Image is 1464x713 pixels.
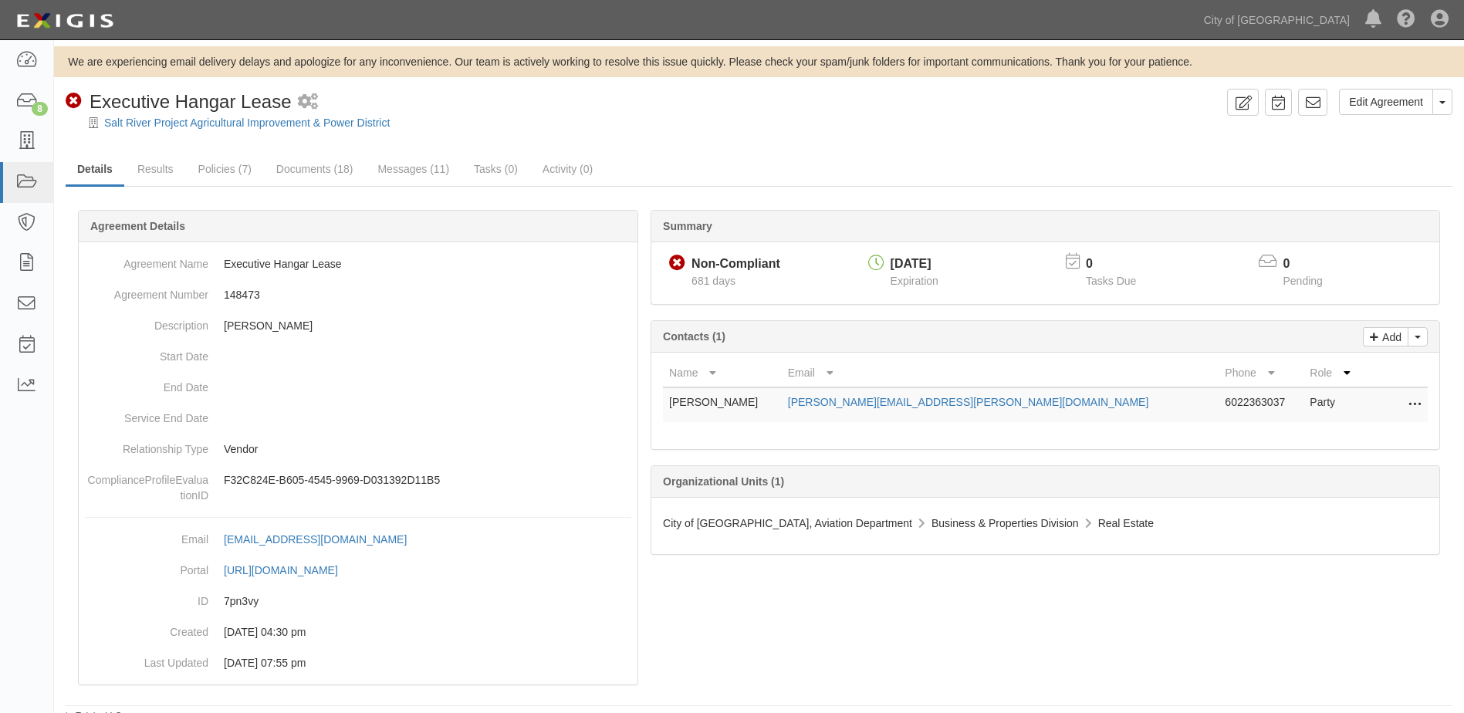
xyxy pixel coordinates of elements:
a: City of [GEOGRAPHIC_DATA] [1196,5,1357,35]
span: Tasks Due [1086,275,1136,287]
div: [DATE] [891,255,938,273]
dd: Executive Hangar Lease [85,248,631,279]
span: Real Estate [1098,517,1154,529]
dt: Last Updated [85,647,208,671]
p: F32C824E-B605-4545-9969-D031392D11B5 [224,472,631,488]
a: Documents (18) [265,154,365,184]
dt: Portal [85,555,208,578]
div: [EMAIL_ADDRESS][DOMAIN_NAME] [224,532,407,547]
p: [PERSON_NAME] [224,318,631,333]
a: Salt River Project Agricultural Improvement & Power District [104,117,390,129]
a: Policies (7) [187,154,263,184]
p: 0 [1086,255,1155,273]
b: Agreement Details [90,220,185,232]
p: Add [1378,328,1401,346]
span: City of [GEOGRAPHIC_DATA], Aviation Department [663,517,912,529]
dd: 7pn3vy [85,586,631,617]
i: Help Center - Complianz [1397,11,1415,29]
th: Name [663,359,782,387]
td: 6022363037 [1219,387,1303,422]
span: Pending [1283,275,1323,287]
td: [PERSON_NAME] [663,387,782,422]
dt: End Date [85,372,208,395]
b: Summary [663,220,712,232]
dt: Email [85,524,208,547]
td: Party [1303,387,1366,422]
dd: [DATE] 04:30 pm [85,617,631,647]
a: Activity (0) [531,154,604,184]
img: logo-5460c22ac91f19d4615b14bd174203de0afe785f0fc80cf4dbbc73dc1793850b.png [12,7,118,35]
dd: [DATE] 07:55 pm [85,647,631,678]
dt: Relationship Type [85,434,208,457]
a: Edit Agreement [1339,89,1433,115]
th: Role [1303,359,1366,387]
th: Email [782,359,1219,387]
dd: Vendor [85,434,631,465]
dt: Agreement Number [85,279,208,302]
dt: Created [85,617,208,640]
div: Executive Hangar Lease [66,89,292,115]
a: Messages (11) [366,154,461,184]
a: Details [66,154,124,187]
i: Non-Compliant [669,255,685,272]
i: 2 scheduled workflows [298,94,318,110]
a: [EMAIL_ADDRESS][DOMAIN_NAME] [224,533,424,546]
span: Since 10/17/2023 [691,275,735,287]
b: Organizational Units (1) [663,475,784,488]
dt: Service End Date [85,403,208,426]
dt: Description [85,310,208,333]
a: [URL][DOMAIN_NAME] [224,564,355,576]
dt: ComplianceProfileEvaluationID [85,465,208,503]
div: 8 [32,102,48,116]
div: We are experiencing email delivery delays and apologize for any inconvenience. Our team is active... [54,54,1464,69]
span: Business & Properties Division [931,517,1079,529]
th: Phone [1219,359,1303,387]
dt: Agreement Name [85,248,208,272]
i: Non-Compliant [66,93,82,110]
a: Add [1363,327,1408,346]
div: Non-Compliant [691,255,780,273]
dt: ID [85,586,208,609]
span: Executive Hangar Lease [90,91,292,112]
span: Expiration [891,275,938,287]
dt: Start Date [85,341,208,364]
b: Contacts (1) [663,330,725,343]
a: Tasks (0) [462,154,529,184]
a: Results [126,154,185,184]
dd: 148473 [85,279,631,310]
p: 0 [1283,255,1342,273]
a: [PERSON_NAME][EMAIL_ADDRESS][PERSON_NAME][DOMAIN_NAME] [788,396,1149,408]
